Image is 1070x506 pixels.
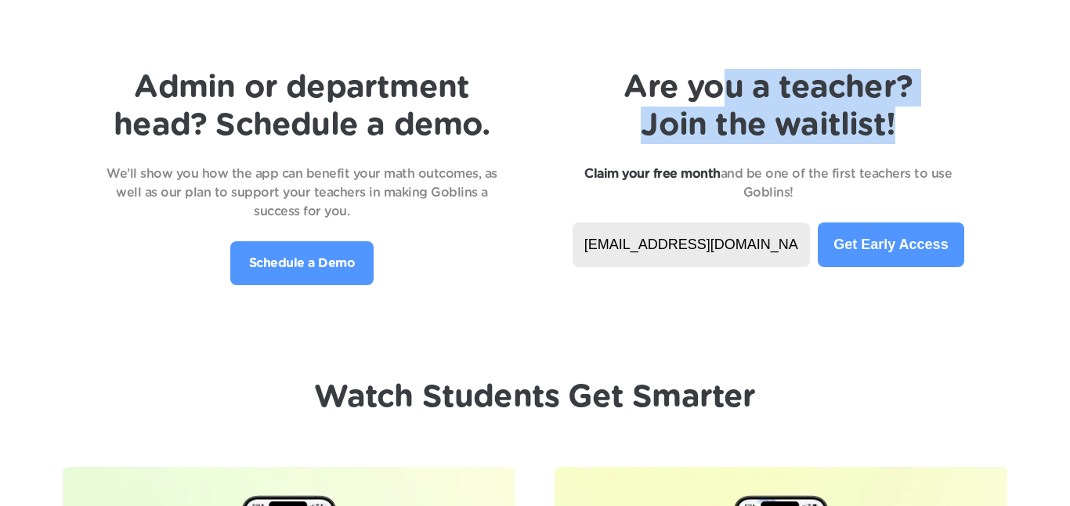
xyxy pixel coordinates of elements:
[314,378,755,416] h1: Watch Students Get Smarter
[573,69,964,144] h1: Are you a teacher? Join the waitlist!
[573,222,811,267] input: name@yourschool.org
[818,222,963,267] button: Get Early Access
[106,164,497,221] p: We’ll show you how the app can benefit your math outcomes, as well as our plan to support your te...
[230,241,374,285] a: Schedule a Demo
[584,168,721,180] strong: Claim your free month
[573,164,964,202] p: and be one of the first teachers to use Goblins!
[249,254,356,273] p: Schedule a Demo
[106,69,497,144] h1: Admin or department head? Schedule a demo.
